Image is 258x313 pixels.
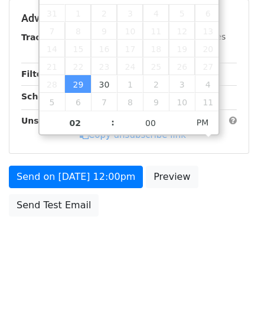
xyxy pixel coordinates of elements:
span: October 2, 2025 [143,75,169,93]
span: September 4, 2025 [143,4,169,22]
span: September 22, 2025 [65,57,91,75]
span: Click to toggle [187,111,219,134]
span: September 11, 2025 [143,22,169,40]
span: September 20, 2025 [195,40,221,57]
input: Minute [115,111,187,135]
span: September 9, 2025 [91,22,117,40]
span: September 24, 2025 [117,57,143,75]
span: October 3, 2025 [169,75,195,93]
span: October 10, 2025 [169,93,195,111]
span: October 5, 2025 [40,93,66,111]
span: September 23, 2025 [91,57,117,75]
a: Copy unsubscribe link [80,130,186,140]
span: September 19, 2025 [169,40,195,57]
span: : [111,111,115,134]
span: October 8, 2025 [117,93,143,111]
span: September 27, 2025 [195,57,221,75]
span: September 5, 2025 [169,4,195,22]
h5: Advanced [21,12,237,25]
span: September 26, 2025 [169,57,195,75]
span: September 7, 2025 [40,22,66,40]
span: September 30, 2025 [91,75,117,93]
span: September 15, 2025 [65,40,91,57]
span: October 11, 2025 [195,93,221,111]
span: August 31, 2025 [40,4,66,22]
span: September 1, 2025 [65,4,91,22]
span: September 13, 2025 [195,22,221,40]
strong: Schedule [21,92,64,101]
span: September 14, 2025 [40,40,66,57]
span: October 4, 2025 [195,75,221,93]
strong: Filters [21,69,51,79]
input: Hour [40,111,112,135]
span: October 1, 2025 [117,75,143,93]
span: September 28, 2025 [40,75,66,93]
span: October 9, 2025 [143,93,169,111]
span: September 2, 2025 [91,4,117,22]
span: September 17, 2025 [117,40,143,57]
strong: Tracking [21,33,61,42]
span: September 10, 2025 [117,22,143,40]
span: September 21, 2025 [40,57,66,75]
a: Preview [146,166,198,188]
span: September 3, 2025 [117,4,143,22]
span: September 12, 2025 [169,22,195,40]
strong: Unsubscribe [21,116,79,125]
span: September 25, 2025 [143,57,169,75]
span: October 6, 2025 [65,93,91,111]
span: September 6, 2025 [195,4,221,22]
span: October 7, 2025 [91,93,117,111]
span: September 18, 2025 [143,40,169,57]
a: Send on [DATE] 12:00pm [9,166,143,188]
iframe: Chat Widget [199,256,258,313]
span: September 29, 2025 [65,75,91,93]
span: September 16, 2025 [91,40,117,57]
span: September 8, 2025 [65,22,91,40]
a: Send Test Email [9,194,99,217]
